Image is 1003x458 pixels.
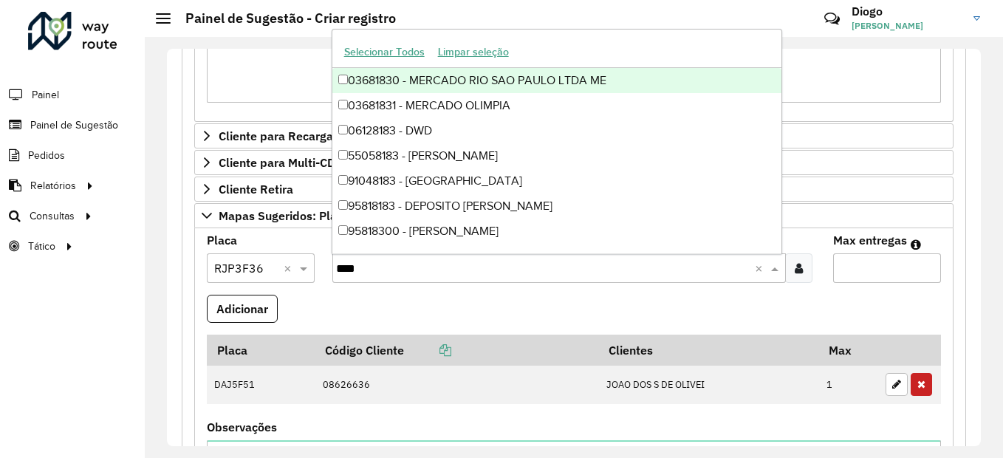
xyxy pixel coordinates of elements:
th: Placa [207,335,315,366]
button: Limpar seleção [431,41,516,64]
em: Máximo de clientes que serão colocados na mesma rota com os clientes informados [911,239,921,250]
ng-dropdown-panel: Options list [332,29,783,254]
div: 95818183 - DEPOSITO [PERSON_NAME] [332,194,782,219]
a: Contato Rápido [816,3,848,35]
button: Selecionar Todos [338,41,431,64]
div: 06128183 - DWD [332,118,782,143]
td: JOAO DOS S DE OLIVEI [598,366,818,404]
div: 91048183 - [GEOGRAPHIC_DATA] [332,168,782,194]
h2: Painel de Sugestão - Criar registro [171,10,396,27]
span: Tático [28,239,55,254]
div: 55058183 - [PERSON_NAME] [332,143,782,168]
span: Mapas Sugeridos: Placa-Cliente [219,210,392,222]
label: Observações [207,418,277,436]
span: Clear all [284,259,296,277]
span: Pedidos [28,148,65,163]
button: Adicionar [207,295,278,323]
th: Clientes [598,335,818,366]
h3: Diogo [852,4,962,18]
td: DAJ5F51 [207,366,315,404]
a: Copiar [404,343,451,358]
a: Cliente Retira [194,177,954,202]
th: Código Cliente [315,335,598,366]
a: Cliente para Recarga [194,123,954,148]
div: 03681831 - MERCADO OLIMPIA [332,93,782,118]
th: Max [819,335,878,366]
span: Painel [32,87,59,103]
a: Cliente para Multi-CDD/Internalização [194,150,954,175]
span: Clear all [755,259,767,277]
td: 08626636 [315,366,598,404]
label: Max entregas [833,231,907,249]
span: Consultas [30,208,75,224]
span: Painel de Sugestão [30,117,118,133]
td: 1 [819,366,878,404]
a: Mapas Sugeridos: Placa-Cliente [194,203,954,228]
div: 95818301 - [PERSON_NAME] ARIMATEIA [PERSON_NAME] [332,244,782,269]
div: 03681830 - MERCADO RIO SAO PAULO LTDA ME [332,68,782,93]
span: Cliente Retira [219,183,293,195]
span: [PERSON_NAME] [852,19,962,33]
label: Placa [207,231,237,249]
span: Cliente para Multi-CDD/Internalização [219,157,427,168]
span: Cliente para Recarga [219,130,333,142]
div: 95818300 - [PERSON_NAME] [332,219,782,244]
span: Relatórios [30,178,76,194]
